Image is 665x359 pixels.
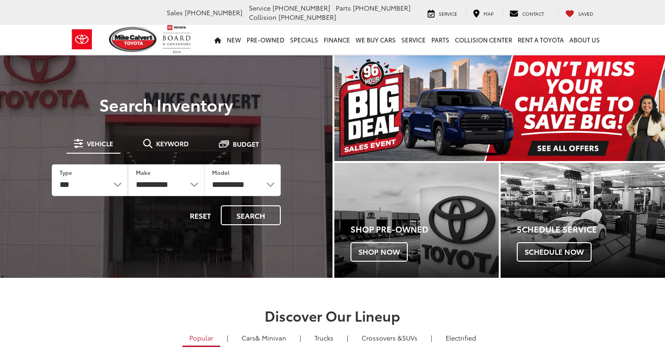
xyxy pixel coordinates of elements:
[452,25,515,54] a: Collision Center
[221,205,281,225] button: Search
[167,8,183,17] span: Sales
[39,95,294,114] h3: Search Inventory
[517,242,592,262] span: Schedule Now
[484,10,494,17] span: Map
[429,333,435,342] li: |
[182,330,220,347] a: Popular
[182,205,219,225] button: Reset
[65,24,99,54] img: Toyota
[212,168,230,176] label: Model
[501,163,665,278] a: Schedule Service Schedule Now
[501,163,665,278] div: Toyota
[429,25,452,54] a: Parts
[297,333,303,342] li: |
[362,333,402,342] span: Crossovers &
[399,25,429,54] a: Service
[272,3,330,12] span: [PHONE_NUMBER]
[156,140,189,147] span: Keyword
[224,25,244,54] a: New
[515,25,567,54] a: Rent a Toyota
[558,8,600,18] a: My Saved Vehicles
[278,12,336,22] span: [PHONE_NUMBER]
[334,163,499,278] a: Shop Pre-Owned Shop Now
[439,10,457,17] span: Service
[351,242,408,262] span: Shop Now
[334,55,665,161] img: Big Deal Sales Event
[466,8,501,18] a: Map
[249,3,271,12] span: Service
[334,163,499,278] div: Toyota
[567,25,603,54] a: About Us
[351,225,499,234] h4: Shop Pre-Owned
[224,333,230,342] li: |
[87,140,113,147] span: Vehicle
[60,168,72,176] label: Type
[353,3,411,12] span: [PHONE_NUMBER]
[522,10,544,17] span: Contact
[308,330,340,346] a: Trucks
[345,333,351,342] li: |
[233,141,259,147] span: Budget
[502,8,551,18] a: Contact
[355,330,424,346] a: SUVs
[421,8,464,18] a: Service
[244,25,287,54] a: Pre-Owned
[249,12,277,22] span: Collision
[185,8,242,17] span: [PHONE_NUMBER]
[212,25,224,54] a: Home
[235,330,293,346] a: Cars
[321,25,353,54] a: Finance
[353,25,399,54] a: WE BUY CARS
[578,10,593,17] span: Saved
[287,25,321,54] a: Specials
[7,308,658,323] h2: Discover Our Lineup
[255,333,286,342] span: & Minivan
[136,168,151,176] label: Make
[439,330,483,346] a: Electrified
[334,55,665,161] div: carousel slide number 1 of 1
[517,225,665,234] h4: Schedule Service
[336,3,351,12] span: Parts
[334,55,665,161] section: Carousel section with vehicle pictures - may contain disclaimers.
[109,27,158,52] img: Mike Calvert Toyota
